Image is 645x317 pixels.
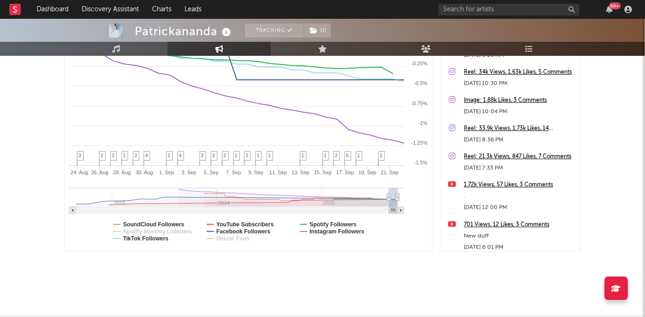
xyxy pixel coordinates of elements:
text: -0.5% [414,80,428,86]
a: 1.72k Views, 57 Likes, 3 Comments [464,179,576,191]
text: TikTok Followers [123,235,169,242]
text: Spotify Monthly Listeners [123,228,192,235]
text: Instagram Followers [310,228,365,235]
text: 24. Aug [70,170,88,175]
span: 3 [335,153,338,158]
div: [DATE] 12:00 PM [464,202,576,213]
span: 3 [246,153,248,158]
button: Tracking [245,23,304,38]
text: Facebook Followers [216,228,271,235]
text: 26. Aug [91,170,108,175]
a: Image: 1.88k Likes, 3 Comments [464,95,576,106]
div: [DATE] 10:04 PM [464,106,576,117]
text: 11. Sep [269,170,287,175]
div: [DATE] 6:01 PM [464,242,576,253]
text: -0.75% [411,101,428,106]
div: . [464,191,576,202]
a: Reel: 33.9k Views, 1.73k Likes, 14 Comments [464,123,576,134]
text: 13. Sep [292,170,309,175]
span: 2 [112,153,115,158]
span: 1 [123,153,126,158]
span: 2 [223,153,226,158]
span: ( 1 ) [304,23,331,38]
span: 4 [145,153,148,158]
span: 2 [212,153,215,158]
span: 3 [78,153,81,158]
input: Search for artists [438,4,579,15]
div: Patrickananda [135,23,233,39]
span: 2 [235,153,238,158]
text: 3. Sep [182,170,197,175]
text: 19. Sep [359,170,376,175]
span: 1 [268,153,271,158]
a: Reel: 21.3k Views, 847 Likes, 7 Comments [464,151,576,162]
text: YouTube Subscribers [216,221,274,228]
span: 4 [179,153,182,158]
span: 2 [100,153,103,158]
span: 1 [168,153,170,158]
span: 5 [346,153,349,158]
text: 17. Sep [336,170,354,175]
span: 1 [257,153,260,158]
text: 7. Sep [226,170,241,175]
button: (1) [304,23,331,38]
text: -0.25% [411,61,428,66]
span: 1 [380,153,383,158]
text: SoundCloud Followers [123,221,184,228]
text: 21. Sep [381,170,399,175]
text: 9. Sep [248,170,263,175]
text: Spotify Followers [310,221,357,228]
div: New stuff [464,231,576,242]
text: 28. Aug [113,170,131,175]
text: -1% [418,120,428,126]
a: Reel: 34k Views, 1.63k Likes, 5 Comments [464,67,576,78]
div: [DATE] 8:36 PM [464,134,576,146]
span: 1 [301,153,304,158]
span: 1 [324,153,327,158]
text: 1. Sep [159,170,174,175]
text: 15. Sep [314,170,332,175]
div: [DATE] 10:30 PM [464,78,576,89]
span: 3 [134,153,137,158]
a: 701 Views, 12 Likes, 3 Comments [464,219,576,231]
div: [DATE] 7:33 PM [464,162,576,174]
text: -1.25% [411,140,428,146]
span: 1 [357,153,360,158]
span: 3 [201,153,204,158]
text: -1.5% [414,160,428,165]
button: 99+ [607,6,613,13]
text: 30. Aug [136,170,153,175]
text: Deezer Fans [216,235,250,242]
text: 5. Sep [204,170,219,175]
div: 99 + [609,2,621,9]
